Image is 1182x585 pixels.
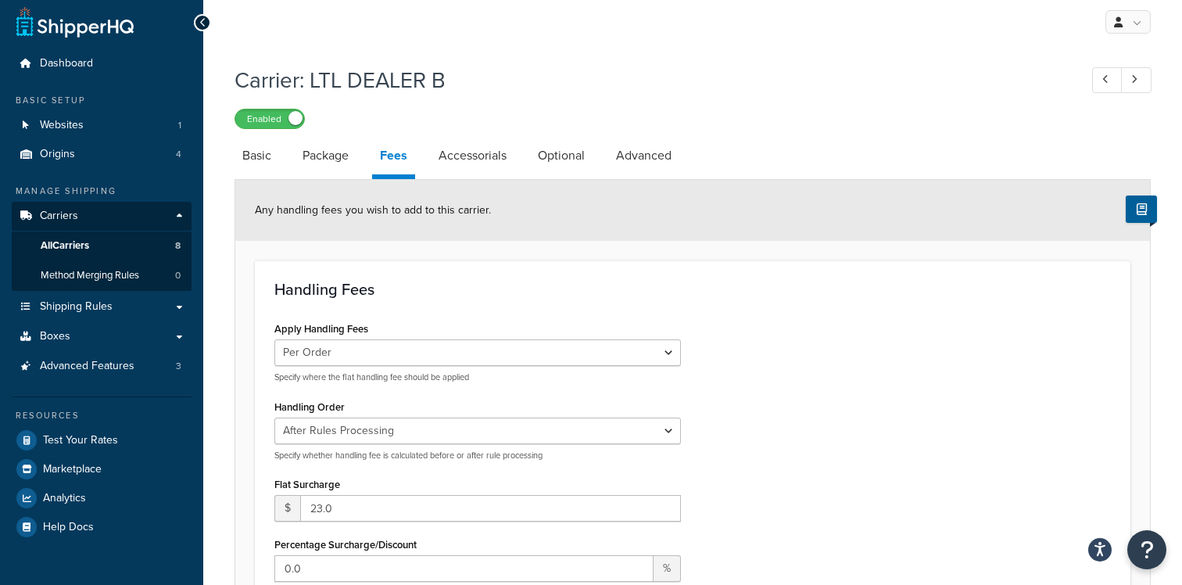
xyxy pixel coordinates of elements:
[12,513,192,541] a: Help Docs
[274,323,368,335] label: Apply Handling Fees
[12,261,192,290] li: Method Merging Rules
[12,352,192,381] li: Advanced Features
[12,352,192,381] a: Advanced Features3
[274,281,1111,298] h3: Handling Fees
[255,202,491,218] span: Any handling fees you wish to add to this carrier.
[12,322,192,351] a: Boxes
[12,455,192,483] a: Marketplace
[1126,196,1157,223] button: Show Help Docs
[178,119,181,132] span: 1
[40,300,113,314] span: Shipping Rules
[41,269,139,282] span: Method Merging Rules
[654,555,681,582] span: %
[40,330,70,343] span: Boxes
[12,140,192,169] li: Origins
[41,239,89,253] span: All Carriers
[40,360,134,373] span: Advanced Features
[12,49,192,78] a: Dashboard
[235,65,1063,95] h1: Carrier: LTL DEALER B
[40,57,93,70] span: Dashboard
[274,371,681,383] p: Specify where the flat handling fee should be applied
[176,360,181,373] span: 3
[43,463,102,476] span: Marketplace
[12,261,192,290] a: Method Merging Rules0
[176,148,181,161] span: 4
[175,239,181,253] span: 8
[274,479,340,490] label: Flat Surcharge
[1092,67,1123,93] a: Previous Record
[12,185,192,198] div: Manage Shipping
[12,202,192,291] li: Carriers
[40,210,78,223] span: Carriers
[43,521,94,534] span: Help Docs
[12,94,192,107] div: Basic Setup
[1127,530,1166,569] button: Open Resource Center
[40,119,84,132] span: Websites
[295,137,356,174] a: Package
[43,492,86,505] span: Analytics
[1121,67,1152,93] a: Next Record
[608,137,679,174] a: Advanced
[12,111,192,140] a: Websites1
[274,450,681,461] p: Specify whether handling fee is calculated before or after rule processing
[431,137,514,174] a: Accessorials
[372,137,415,179] a: Fees
[43,434,118,447] span: Test Your Rates
[235,109,304,128] label: Enabled
[12,484,192,512] a: Analytics
[12,426,192,454] a: Test Your Rates
[274,495,300,522] span: $
[274,539,417,551] label: Percentage Surcharge/Discount
[530,137,593,174] a: Optional
[12,140,192,169] a: Origins4
[12,409,192,422] div: Resources
[40,148,75,161] span: Origins
[235,137,279,174] a: Basic
[274,401,345,413] label: Handling Order
[12,231,192,260] a: AllCarriers8
[12,111,192,140] li: Websites
[12,292,192,321] a: Shipping Rules
[12,202,192,231] a: Carriers
[175,269,181,282] span: 0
